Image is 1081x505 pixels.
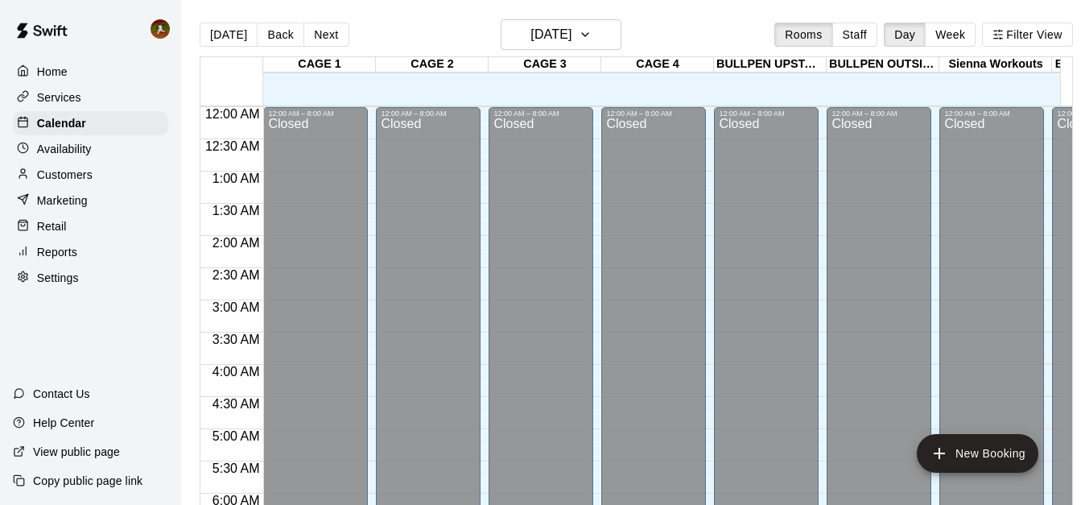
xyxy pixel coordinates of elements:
[257,23,304,47] button: Back
[13,214,168,238] a: Retail
[268,110,363,118] div: 12:00 AM – 8:00 AM
[33,386,90,402] p: Contact Us
[13,111,168,135] a: Calendar
[381,110,476,118] div: 12:00 AM – 8:00 AM
[208,236,264,250] span: 2:00 AM
[208,365,264,379] span: 4:00 AM
[774,23,832,47] button: Rooms
[13,240,168,264] a: Reports
[33,473,142,489] p: Copy public page link
[13,60,168,84] a: Home
[925,23,976,47] button: Week
[208,333,264,346] span: 3:30 AM
[147,13,181,45] div: Cody Hansen
[489,57,601,72] div: CAGE 3
[944,110,1039,118] div: 12:00 AM – 8:00 AM
[13,163,168,187] a: Customers
[37,244,77,260] p: Reports
[714,57,827,72] div: BULLPEN UPSTAIRS
[13,85,168,110] a: Services
[33,444,120,460] p: View public page
[37,192,88,209] p: Marketing
[982,23,1072,47] button: Filter View
[939,57,1052,72] div: Sienna Workouts
[13,188,168,213] a: Marketing
[208,462,264,475] span: 5:30 AM
[917,434,1038,473] button: add
[884,23,926,47] button: Day
[208,268,264,282] span: 2:30 AM
[501,19,621,50] button: [DATE]
[832,23,878,47] button: Staff
[201,107,264,121] span: 12:00 AM
[200,23,258,47] button: [DATE]
[208,429,264,443] span: 5:00 AM
[13,137,168,161] a: Availability
[37,167,93,183] p: Customers
[530,23,571,46] h6: [DATE]
[208,204,264,217] span: 1:30 AM
[151,19,170,39] img: Cody Hansen
[831,110,926,118] div: 12:00 AM – 8:00 AM
[37,270,79,286] p: Settings
[37,141,92,157] p: Availability
[201,139,264,153] span: 12:30 AM
[719,110,814,118] div: 12:00 AM – 8:00 AM
[37,64,68,80] p: Home
[208,172,264,185] span: 1:00 AM
[601,57,714,72] div: CAGE 4
[208,300,264,314] span: 3:00 AM
[208,397,264,411] span: 4:30 AM
[13,266,168,290] a: Settings
[33,415,94,431] p: Help Center
[263,57,376,72] div: CAGE 1
[606,110,701,118] div: 12:00 AM – 8:00 AM
[827,57,939,72] div: BULLPEN OUTSIDE
[376,57,489,72] div: CAGE 2
[37,218,67,234] p: Retail
[303,23,349,47] button: Next
[37,89,81,106] p: Services
[37,115,86,131] p: Calendar
[493,110,588,118] div: 12:00 AM – 8:00 AM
